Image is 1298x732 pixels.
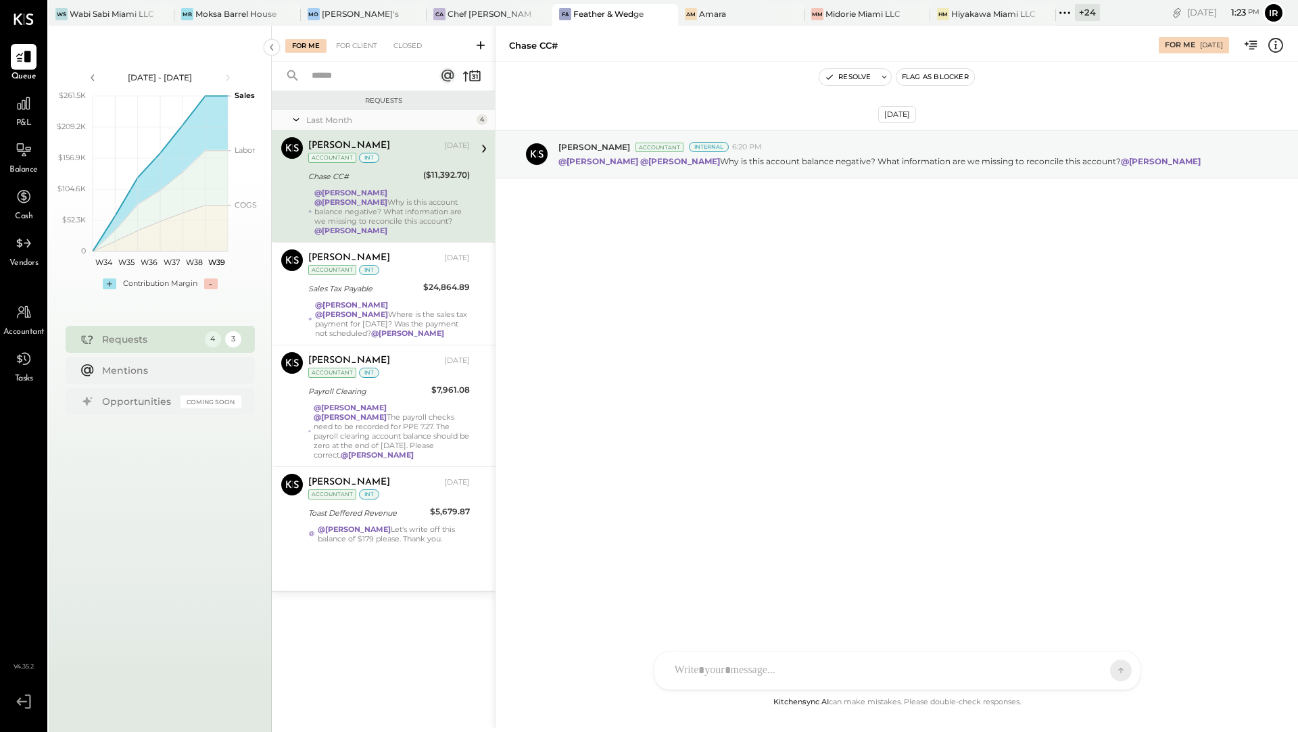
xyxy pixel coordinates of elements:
div: Mo [308,8,320,20]
span: [PERSON_NAME] [558,141,630,153]
div: [DATE] [444,141,470,151]
strong: @[PERSON_NAME] [371,328,444,338]
button: Resolve [819,69,876,85]
div: CA [433,8,446,20]
div: Accountant [635,143,683,152]
div: [DATE] - [DATE] [103,72,218,83]
strong: @[PERSON_NAME] [341,450,414,460]
strong: @[PERSON_NAME] [314,188,387,197]
span: Cash [15,211,32,223]
div: [PERSON_NAME] [308,354,390,368]
div: copy link [1170,5,1184,20]
div: Coming Soon [181,395,241,408]
strong: @[PERSON_NAME] [315,310,388,319]
a: P&L [1,91,47,130]
div: Payroll Clearing [308,385,427,398]
text: $261.5K [59,91,86,100]
div: Internal [689,142,729,152]
a: Queue [1,44,47,83]
strong: @[PERSON_NAME] [640,156,720,166]
div: Accountant [308,489,356,499]
p: Why is this account balance negative? What information are we missing to reconcile this account? [558,155,1203,167]
a: Accountant [1,299,47,339]
div: Contribution Margin [123,278,197,289]
div: HM [937,8,949,20]
text: W38 [185,258,202,267]
div: Last Month [306,114,473,126]
button: Ir [1263,2,1284,24]
div: [PERSON_NAME] [308,139,390,153]
div: For Me [285,39,327,53]
text: 0 [81,246,86,255]
strong: @[PERSON_NAME] [314,412,387,422]
span: Queue [11,71,37,83]
div: WS [55,8,68,20]
div: 4 [205,331,221,347]
div: Accountant [308,153,356,163]
div: Where is the sales tax payment for [DATE]? Was the payment not scheduled? [315,300,470,338]
a: Balance [1,137,47,176]
text: $209.2K [57,122,86,131]
span: Vendors [9,258,39,270]
div: Chase CC# [308,170,419,183]
div: Midorie Miami LLC [825,8,900,20]
div: ($11,392.70) [423,168,470,182]
text: W36 [140,258,157,267]
div: 3 [225,331,241,347]
div: [DATE] [878,106,916,123]
div: 4 [477,114,487,125]
div: + 24 [1075,4,1100,21]
span: Accountant [3,326,45,339]
div: [PERSON_NAME] [308,251,390,265]
div: Sales Tax Payable [308,282,419,295]
span: Tasks [15,373,33,385]
div: int [359,153,379,163]
strong: @[PERSON_NAME] [314,197,387,207]
span: Balance [9,164,38,176]
div: Closed [387,39,429,53]
div: Let's write off this balance of $179 please. Thank you. [318,524,470,543]
text: $52.3K [62,215,86,224]
a: Tasks [1,346,47,385]
div: [PERSON_NAME] [308,476,390,489]
div: [DATE] [444,477,470,488]
strong: @[PERSON_NAME] [1121,156,1201,166]
div: int [359,489,379,499]
div: Accountant [308,265,356,275]
div: [DATE] [444,356,470,366]
div: [PERSON_NAME]'s [322,8,399,20]
div: $24,864.89 [423,280,470,294]
div: [DATE] [1200,41,1223,50]
strong: @[PERSON_NAME] [315,300,388,310]
div: Feather & Wedge [573,8,644,20]
text: $156.9K [58,153,86,162]
div: MM [811,8,823,20]
div: [DATE] [1187,6,1259,19]
text: Labor [235,145,255,155]
div: - [204,278,218,289]
div: int [359,368,379,378]
div: Toast Deffered Revenue [308,506,426,520]
div: Requests [279,96,488,105]
text: COGS [235,200,257,210]
span: 6:20 PM [732,142,762,153]
div: Opportunities [102,395,174,408]
div: Wabi Sabi Miami LLC [70,8,154,20]
div: F& [559,8,571,20]
text: W39 [208,258,224,267]
div: Requests [102,333,198,346]
div: int [359,265,379,275]
a: Cash [1,184,47,223]
strong: @[PERSON_NAME] [318,524,391,534]
div: For Client [329,39,384,53]
div: $5,679.87 [430,505,470,518]
strong: @[PERSON_NAME] [558,156,638,166]
strong: @[PERSON_NAME] [314,226,387,235]
div: $7,961.08 [431,383,470,397]
text: Sales [235,91,255,100]
div: + [103,278,116,289]
div: Accountant [308,368,356,378]
div: Amara [699,8,726,20]
button: Flag as Blocker [896,69,974,85]
span: P&L [16,118,32,130]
